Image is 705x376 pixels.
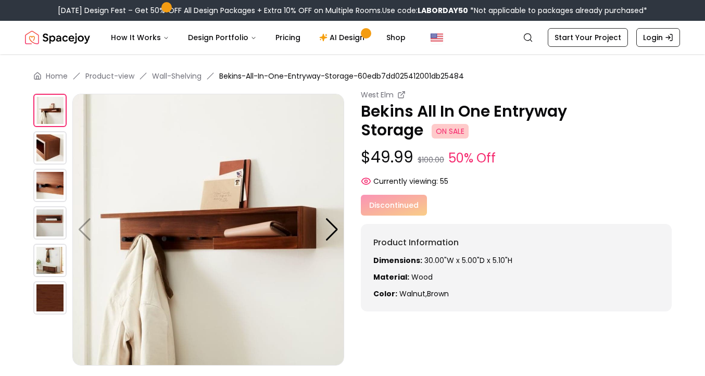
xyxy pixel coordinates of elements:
small: West Elm [361,90,393,100]
button: Design Portfolio [180,27,265,48]
small: 50% Off [448,149,496,168]
span: Use code: [382,5,468,16]
span: *Not applicable to packages already purchased* [468,5,647,16]
p: $49.99 [361,148,672,168]
span: Currently viewing: [373,176,438,186]
strong: Material: [373,272,409,282]
img: https://storage.googleapis.com/spacejoy-main/assets/60edb7dd025412001db25484/product_0_5n62nio0fc9i [33,94,67,127]
small: $100.00 [418,155,444,165]
span: brown [427,289,449,299]
span: walnut , [399,289,427,299]
span: wood [411,272,433,282]
img: https://storage.googleapis.com/spacejoy-main/assets/60edb7dd025412001db25484/product_1_ee2jl3cbl47 [344,94,616,366]
p: Bekins All In One Entryway Storage [361,102,672,140]
img: https://storage.googleapis.com/spacejoy-main/assets/60edb7dd025412001db25484/product_5_i40b99h4op1i [33,281,67,315]
b: LABORDAY50 [418,5,468,16]
a: Shop [378,27,414,48]
span: ON SALE [432,124,469,139]
img: United States [431,31,443,44]
a: Start Your Project [548,28,628,47]
img: https://storage.googleapis.com/spacejoy-main/assets/60edb7dd025412001db25484/product_4_hb6ecm97jfl6 [33,244,67,277]
nav: Main [103,27,414,48]
a: Product-view [85,71,134,81]
img: https://storage.googleapis.com/spacejoy-main/assets/60edb7dd025412001db25484/product_3_khh3m600m86 [33,206,67,240]
a: Home [46,71,68,81]
img: Spacejoy Logo [25,27,90,48]
a: Spacejoy [25,27,90,48]
strong: Dimensions: [373,255,422,266]
nav: breadcrumb [33,71,672,81]
a: Login [636,28,680,47]
a: Pricing [267,27,309,48]
a: AI Design [311,27,376,48]
div: [DATE] Design Fest – Get 50% OFF All Design Packages + Extra 10% OFF on Multiple Rooms. [58,5,647,16]
strong: Color: [373,289,397,299]
span: 55 [440,176,448,186]
img: https://storage.googleapis.com/spacejoy-main/assets/60edb7dd025412001db25484/product_2_i64fkicb9n5 [33,169,67,202]
p: 30.00"W x 5.00"D x 5.10"H [373,255,659,266]
img: https://storage.googleapis.com/spacejoy-main/assets/60edb7dd025412001db25484/product_0_5n62nio0fc9i [72,94,344,366]
nav: Global [25,21,680,54]
span: Bekins-All-In-One-Entryway-Storage-60edb7dd025412001db25484 [219,71,464,81]
img: https://storage.googleapis.com/spacejoy-main/assets/60edb7dd025412001db25484/product_1_ee2jl3cbl47 [33,131,67,165]
button: How It Works [103,27,178,48]
h6: Product Information [373,236,659,249]
a: Wall-Shelving [152,71,202,81]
